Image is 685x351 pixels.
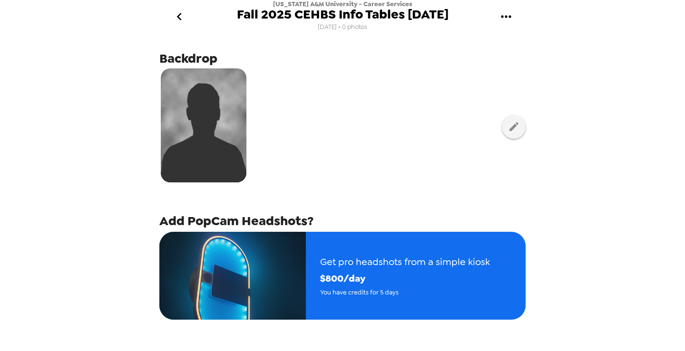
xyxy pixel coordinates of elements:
span: Add PopCam Headshots? [159,212,313,229]
span: You have credits for 5 days [320,287,490,298]
button: go back [164,1,195,32]
span: $ 800 /day [320,270,490,287]
span: [DATE] • 0 photos [318,21,367,34]
button: Get pro headshots from a simple kiosk$800/dayYou have credits for 5 days [159,232,526,320]
span: Get pro headshots from a simple kiosk [320,254,490,270]
span: Fall 2025 CEHBS Info Tables [DATE] [237,8,449,21]
img: silhouette [161,68,246,182]
span: Backdrop [159,50,217,67]
img: popcam example [159,232,306,320]
button: gallery menu [490,1,521,32]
